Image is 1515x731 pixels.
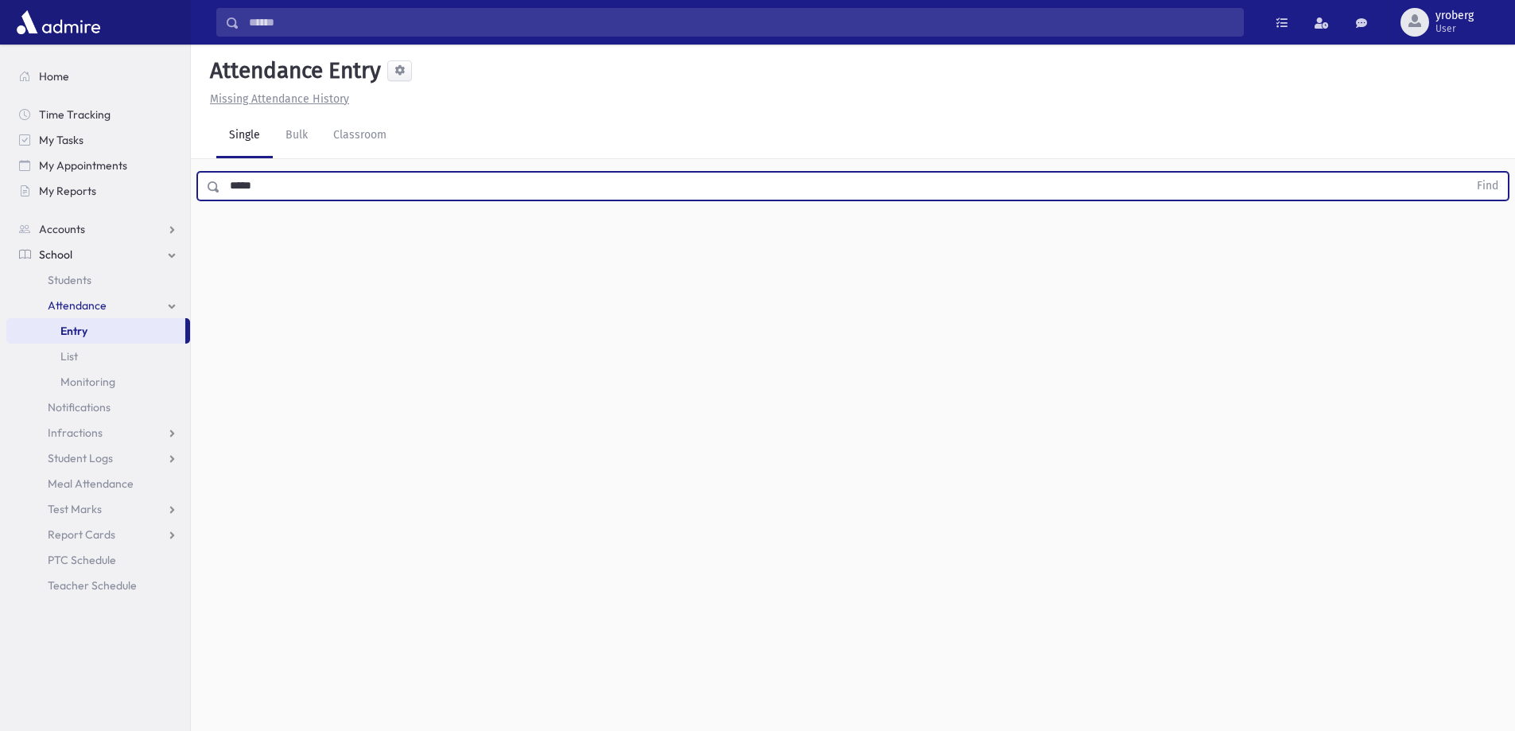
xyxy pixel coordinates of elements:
span: Students [48,273,91,287]
span: Teacher Schedule [48,578,137,593]
span: Attendance [48,298,107,313]
a: Monitoring [6,369,190,395]
a: Infractions [6,420,190,445]
a: Accounts [6,216,190,242]
button: Find [1467,173,1508,200]
span: Monitoring [60,375,115,389]
a: Attendance [6,293,190,318]
input: Search [239,8,1243,37]
a: Classroom [320,114,399,158]
span: Entry [60,324,87,338]
a: Single [216,114,273,158]
a: Time Tracking [6,102,190,127]
a: Student Logs [6,445,190,471]
a: Home [6,64,190,89]
a: Bulk [273,114,320,158]
a: Report Cards [6,522,190,547]
span: My Tasks [39,133,84,147]
span: Time Tracking [39,107,111,122]
span: My Reports [39,184,96,198]
span: Infractions [48,426,103,440]
a: Notifications [6,395,190,420]
img: AdmirePro [13,6,104,38]
a: My Tasks [6,127,190,153]
a: Students [6,267,190,293]
a: Test Marks [6,496,190,522]
span: School [39,247,72,262]
span: My Appointments [39,158,127,173]
span: Home [39,69,69,84]
a: Meal Attendance [6,471,190,496]
span: List [60,349,78,364]
h5: Attendance Entry [204,57,381,84]
span: Student Logs [48,451,113,465]
a: School [6,242,190,267]
span: yroberg [1435,10,1474,22]
a: Teacher Schedule [6,573,190,598]
a: PTC Schedule [6,547,190,573]
a: List [6,344,190,369]
u: Missing Attendance History [210,92,349,106]
span: User [1435,22,1474,35]
a: My Appointments [6,153,190,178]
a: My Reports [6,178,190,204]
span: Meal Attendance [48,476,134,491]
span: PTC Schedule [48,553,116,567]
span: Notifications [48,400,111,414]
a: Entry [6,318,185,344]
a: Missing Attendance History [204,92,349,106]
span: Test Marks [48,502,102,516]
span: Accounts [39,222,85,236]
span: Report Cards [48,527,115,542]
